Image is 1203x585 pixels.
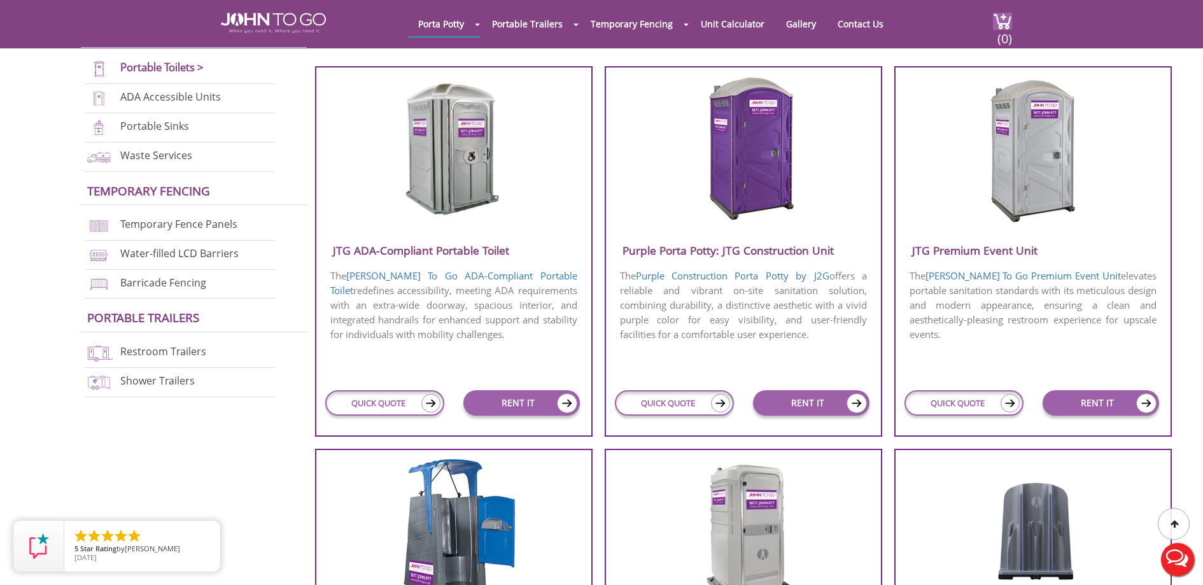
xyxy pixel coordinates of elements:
[682,76,804,222] img: Purple-Porta-Potty-J2G-Construction-Unit.png
[1043,390,1159,416] a: RENT IT
[85,246,113,264] img: water-filled%20barriers-new.png
[120,344,206,358] a: Restroom Trailers
[606,267,881,343] p: The offers a reliable and vibrant on-site sanitation solution, combining durability, a distinctiv...
[125,544,180,553] span: [PERSON_NAME]
[85,60,113,78] img: portable-toilets-new.png
[316,267,591,343] p: The redefines accessibility, meeting ADA requirements with an extra-wide doorway, spacious interi...
[120,276,206,290] a: Barricade Fencing
[80,544,116,553] span: Star Rating
[1001,394,1020,412] img: icon
[74,544,78,553] span: 5
[828,11,893,36] a: Contact Us
[74,545,210,554] span: by
[325,390,444,416] a: QUICK QUOTE
[581,11,682,36] a: Temporary Fencing
[482,11,572,36] a: Portable Trailers
[409,11,474,36] a: Porta Potty
[120,217,237,231] a: Temporary Fence Panels
[896,240,1171,261] h3: JTG Premium Event Unit
[85,344,113,362] img: restroom-trailers-new.png
[87,183,210,199] a: Temporary Fencing
[777,11,826,36] a: Gallery
[85,148,113,166] img: waste-services-new.png
[85,374,113,391] img: shower-trailers-new.png
[87,309,199,325] a: Portable trailers
[85,217,113,234] img: chan-link-fencing-new.png
[100,528,115,544] li: 
[691,11,774,36] a: Unit Calculator
[615,390,734,416] a: QUICK QUOTE
[73,528,88,544] li: 
[330,269,577,297] a: [PERSON_NAME] To Go ADA-Compliant Portable Toilet
[393,76,514,222] img: JTG-ADA-Compliant-Portable-Toilet.png
[26,533,52,559] img: Review Rating
[1152,534,1203,585] button: Live Chat
[113,528,129,544] li: 
[993,13,1012,30] img: cart a
[972,76,1094,222] img: JTG-Premium-Event-Unit.png
[74,553,97,562] span: [DATE]
[753,390,869,416] a: RENT IT
[221,13,326,33] img: JOHN to go
[1136,393,1157,413] img: icon
[127,528,142,544] li: 
[896,267,1171,343] p: The elevates portable sanitation standards with its meticulous design and modern appearance, ensu...
[85,119,113,136] img: portable-sinks-new.png
[120,119,189,133] a: Portable Sinks
[557,393,577,413] img: icon
[463,390,580,416] a: RENT IT
[120,374,195,388] a: Shower Trailers
[636,269,829,282] a: Purple Construction Porta Potty by J2G
[85,90,113,107] img: ADA-units-new.png
[87,528,102,544] li: 
[120,246,239,260] a: Water-filled LCD Barriers
[120,148,192,162] a: Waste Services
[997,20,1012,47] span: (0)
[316,240,591,261] h3: JTG ADA-Compliant Portable Toilet
[85,276,113,293] img: barricade-fencing-icon-new.png
[120,90,221,104] a: ADA Accessible Units
[87,25,172,41] a: Porta Potties
[925,269,1121,282] a: [PERSON_NAME] To Go Premium Event Unit
[847,393,867,413] img: icon
[120,60,204,74] a: Portable Toilets >
[904,390,1024,416] a: QUICK QUOTE
[606,240,881,261] h3: Purple Porta Potty: JTG Construction Unit
[711,394,730,412] img: icon
[421,394,440,412] img: icon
